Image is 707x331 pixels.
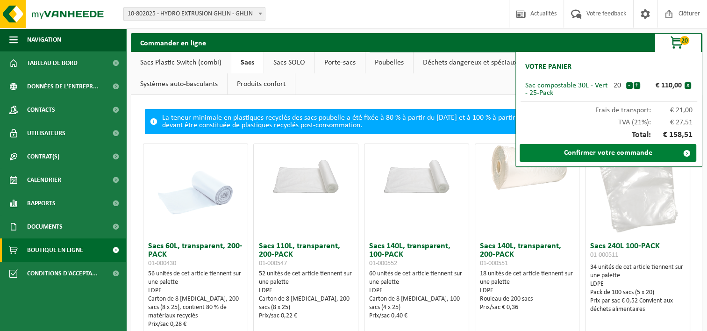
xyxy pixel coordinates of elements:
h2: Commander en ligne [131,33,215,51]
div: LDPE [369,287,464,295]
div: Carton de 8 [MEDICAL_DATA], 200 sacs (8 x 25), contient 80 % de matériaux recyclés [148,295,243,320]
h3: Sacs 240L 100-PACK [590,242,685,261]
img: 01-000551 [475,144,579,196]
span: Documents [27,215,63,238]
img: 01-000552 [364,144,469,196]
h3: Sacs 110L, transparent, 200-PACK [258,242,353,267]
a: Systèmes auto-basculants [131,73,227,95]
a: Porte-sacs [315,52,365,73]
div: La teneur minimale en plastiques recyclés des sacs poubelle a été fixée à 80 % à partir du [DATE]... [162,109,670,134]
div: 60 unités de cet article tiennent sur une palette [369,270,464,320]
span: Utilisateurs [27,122,65,145]
div: TVA (21%): [521,114,697,126]
a: Poubelles [365,52,413,73]
span: 10-802025 - HYDRO EXTRUSION GHLIN - GHLIN [123,7,265,21]
h3: Sacs 60L, transparent, 200-PACK [148,242,243,267]
div: 52 unités de cet article tiennent sur une palette [258,270,353,320]
div: LDPE [480,287,575,295]
span: Rapports [27,192,56,215]
button: + [634,82,640,89]
span: Contacts [27,98,55,122]
span: Contrat(s) [27,145,59,168]
div: Prix/sac € 0,36 [480,303,575,312]
img: 01-000511 [591,144,685,237]
div: Carton de 8 [MEDICAL_DATA], 200 sacs (8 x 25) [258,295,353,312]
h3: Sacs 140L, transparent, 200-PACK [480,242,575,267]
div: Carton de 8 [MEDICAL_DATA], 100 sacs (4 x 25) [369,295,464,312]
div: LDPE [258,287,353,295]
span: Données de l'entrepr... [27,75,99,98]
a: Sacs SOLO [264,52,314,73]
span: € 27,51 [651,119,693,126]
a: Sacs [231,52,264,73]
h3: Sacs 140L, transparent, 100-PACK [369,242,464,267]
div: 56 unités de cet article tiennent sur une palette [148,270,243,329]
div: Sac compostable 30L - Vert - 25-Pack [525,82,609,97]
div: Pack de 100 sacs (5 x 20) [590,288,685,297]
span: 10-802025 - HYDRO EXTRUSION GHLIN - GHLIN [124,7,265,21]
a: Confirmer votre commande [520,144,696,162]
a: Produits confort [228,73,295,95]
div: Prix/sac 0,40 € [369,312,464,320]
div: Prix par sac € 0,52 Convient aux déchets alimentaires [590,297,685,314]
span: 20 [680,36,689,45]
div: 20 [609,82,626,89]
span: Boutique en ligne [27,238,83,262]
div: 18 unités de cet article tiennent sur une palette [480,270,575,312]
a: Sacs Plastic Switch (combi) [131,52,231,73]
div: Total: [521,126,697,144]
div: Prix/sac 0,28 € [148,320,243,329]
span: Calendrier [27,168,61,192]
div: Rouleau de 200 sacs [480,295,575,303]
div: 34 unités de cet article tiennent sur une palette [590,263,685,314]
button: - [626,82,633,89]
span: 01-000430 [148,260,176,267]
div: Frais de transport: [521,102,697,114]
span: 01-000511 [590,252,618,259]
a: Déchets dangereux et spéciaux [414,52,527,73]
div: LDPE [590,280,685,288]
div: LDPE [148,287,243,295]
button: 20 [655,33,701,52]
span: € 158,51 [651,131,693,139]
span: Navigation [27,28,61,51]
span: Conditions d'accepta... [27,262,98,285]
span: 01-000552 [369,260,397,267]
button: x [685,82,691,89]
img: 01-000430 [149,144,242,237]
h2: Votre panier [521,57,576,77]
span: € 21,00 [651,107,693,114]
span: 01-000551 [480,260,508,267]
span: 01-000547 [258,260,286,267]
div: Prix/sac 0,22 € [258,312,353,320]
span: Tableau de bord [27,51,78,75]
div: € 110,00 [643,82,685,89]
img: 01-000547 [254,144,358,196]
